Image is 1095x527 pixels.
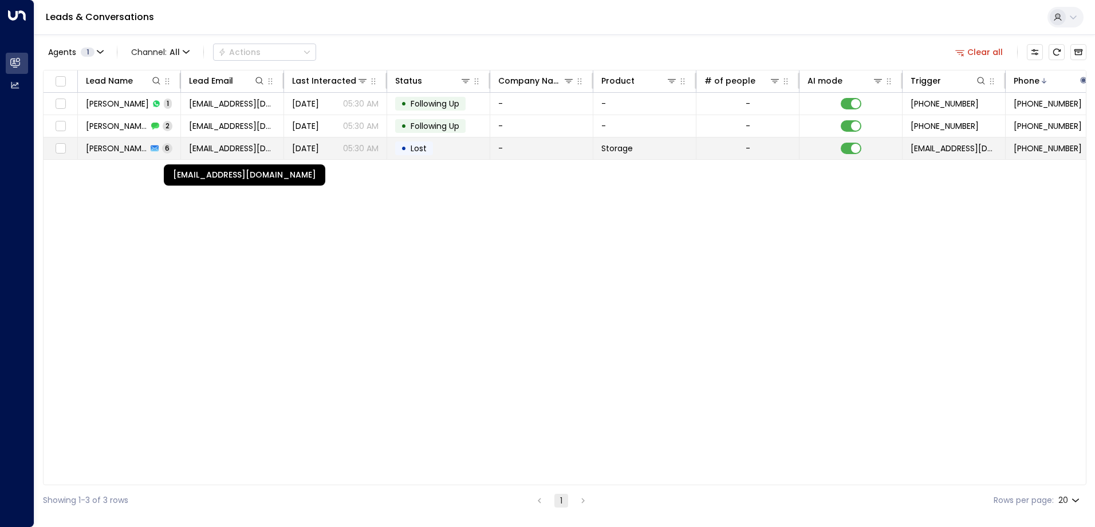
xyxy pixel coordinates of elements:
div: • [401,139,407,158]
div: 20 [1058,492,1082,509]
span: +447869166865 [911,120,979,132]
div: Lead Name [86,74,133,88]
span: Following Up [411,120,459,132]
p: 05:30 AM [343,98,379,109]
a: Leads & Conversations [46,10,154,23]
td: - [490,137,593,159]
span: 2 [163,121,172,131]
nav: pagination navigation [532,493,590,508]
span: Daniel Slattery [86,120,148,132]
span: +447869166865 [1014,98,1082,109]
button: Actions [213,44,316,61]
div: Product [601,74,635,88]
span: All [170,48,180,57]
span: Channel: [127,44,194,60]
div: - [746,98,750,109]
span: Toggle select row [53,97,68,111]
span: dr.danielslattery@gmail.com [189,98,275,109]
span: Agents [48,48,76,56]
span: +447869166865 [911,98,979,109]
div: Product [601,74,678,88]
div: Status [395,74,422,88]
span: Toggle select all [53,74,68,89]
div: Button group with a nested menu [213,44,316,61]
div: Actions [218,47,261,57]
td: - [490,115,593,137]
div: • [401,94,407,113]
div: Phone [1014,74,1039,88]
div: # of people [704,74,755,88]
div: Trigger [911,74,941,88]
td: - [593,93,696,115]
div: AI mode [808,74,884,88]
div: Phone [1014,74,1090,88]
div: • [401,116,407,136]
span: dr.danielslattery@gmail.com [189,143,275,154]
div: AI mode [808,74,842,88]
span: leads@space-station.co.uk [911,143,997,154]
span: Refresh [1049,44,1065,60]
label: Rows per page: [994,494,1054,506]
div: # of people [704,74,781,88]
button: Clear all [951,44,1008,60]
div: Company Name [498,74,563,88]
button: Customize [1027,44,1043,60]
div: Showing 1-3 of 3 rows [43,494,128,506]
td: - [593,115,696,137]
button: page 1 [554,494,568,508]
span: Jul 22, 2025 [292,120,319,132]
span: Storage [601,143,633,154]
div: - [746,120,750,132]
span: Jul 14, 2025 [292,98,319,109]
div: Company Name [498,74,574,88]
p: 05:30 AM [343,143,379,154]
div: Lead Name [86,74,162,88]
div: [EMAIL_ADDRESS][DOMAIN_NAME] [164,164,325,186]
span: Jul 27, 2025 [292,143,319,154]
span: +447869166865 [1014,120,1082,132]
span: Lost [411,143,427,154]
span: Daniel Slattery [86,98,149,109]
div: Status [395,74,471,88]
span: 6 [162,143,172,153]
p: 05:30 AM [343,120,379,132]
button: Agents1 [43,44,108,60]
span: dr.danielslattery@gmail.com [189,120,275,132]
span: 1 [81,48,94,57]
button: Archived Leads [1070,44,1086,60]
span: 1 [164,99,172,108]
td: - [490,93,593,115]
div: Lead Email [189,74,265,88]
div: Last Interacted [292,74,356,88]
div: Last Interacted [292,74,368,88]
div: Lead Email [189,74,233,88]
button: Channel:All [127,44,194,60]
div: Trigger [911,74,987,88]
div: - [746,143,750,154]
span: Toggle select row [53,141,68,156]
span: +447869166865 [1014,143,1082,154]
span: Daniel Slattery [86,143,147,154]
span: Following Up [411,98,459,109]
span: Toggle select row [53,119,68,133]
